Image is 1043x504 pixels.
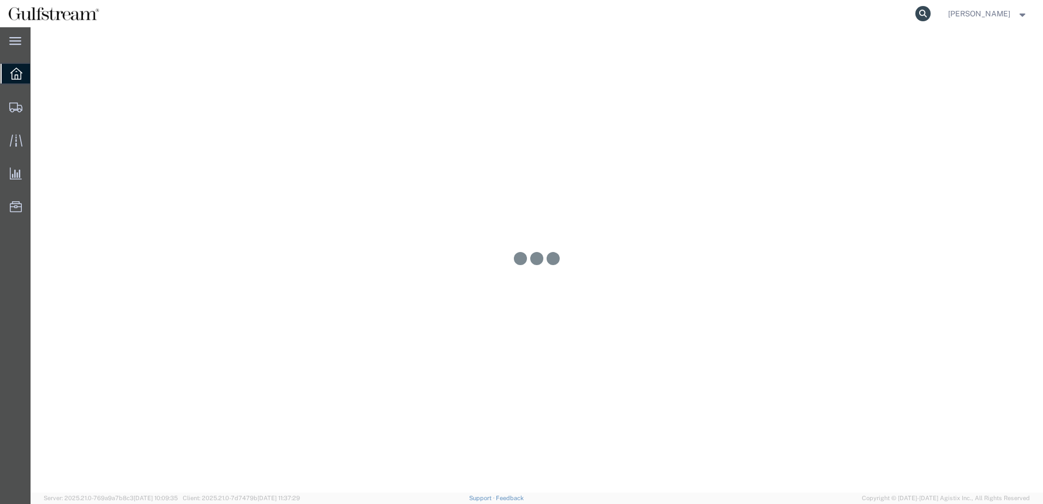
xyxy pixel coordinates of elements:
span: Client: 2025.21.0-7d7479b [183,495,300,501]
span: Chase Cameron [948,8,1010,20]
img: logo [8,5,100,22]
span: Copyright © [DATE]-[DATE] Agistix Inc., All Rights Reserved [862,494,1030,503]
button: [PERSON_NAME] [948,7,1028,20]
span: [DATE] 10:09:35 [134,495,178,501]
a: Feedback [496,495,524,501]
span: [DATE] 11:37:29 [257,495,300,501]
a: Support [469,495,496,501]
span: Server: 2025.21.0-769a9a7b8c3 [44,495,178,501]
